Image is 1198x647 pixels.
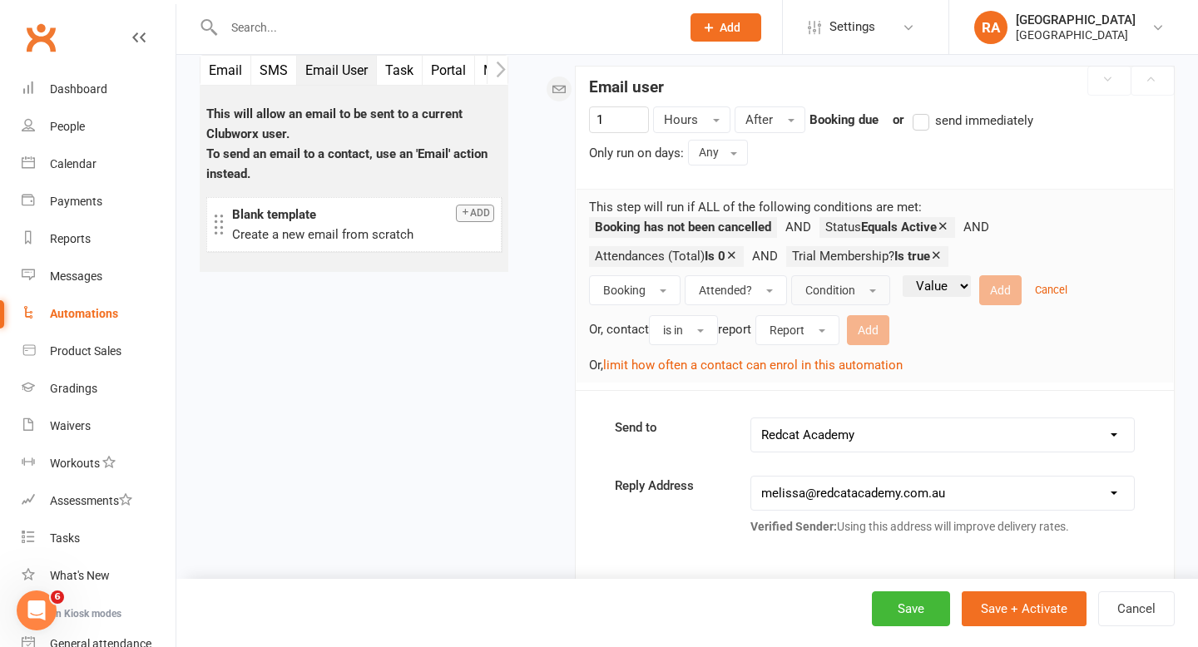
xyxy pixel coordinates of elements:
[22,295,176,333] a: Automations
[22,258,176,295] a: Messages
[791,275,890,305] button: Condition
[22,333,176,370] a: Product Sales
[589,77,664,96] strong: Email user
[735,106,805,133] button: After
[819,217,998,238] li: Status
[699,284,752,297] span: Attended?
[602,476,739,496] label: Reply Address
[786,246,948,267] li: Trial Membership?
[589,275,681,305] button: Booking
[22,445,176,482] a: Workouts
[251,56,297,85] button: SMS
[22,183,176,220] a: Payments
[653,106,730,133] button: Hours
[589,143,684,163] div: Only run on days:
[22,220,176,258] a: Reports
[297,56,377,85] button: Email User
[809,112,879,127] strong: Booking due
[589,351,1161,375] div: Or,
[423,56,475,85] button: Portal
[377,56,423,85] button: Task
[861,220,937,235] strong: Equals Active
[589,246,786,267] li: Attendances (Total)
[603,355,903,375] button: limit how often a contact can enrol in this automation
[50,195,102,208] div: Payments
[602,417,739,437] label: Send to
[232,207,316,222] strong: Blank template
[50,569,110,582] div: What's New
[22,557,176,595] a: What's New
[1035,284,1067,296] small: Cancel
[750,520,837,533] strong: Verified Sender:
[705,249,725,264] strong: Is 0
[894,249,930,264] strong: Is true
[935,111,1033,128] span: send immediately
[17,590,57,630] iframe: Intercom live chat
[1016,27,1136,42] div: [GEOGRAPHIC_DATA]
[589,197,1161,217] p: This step will run if ALL of the following conditions are met:
[829,8,875,46] span: Settings
[595,220,771,235] strong: Booking has not been cancelled
[589,311,1161,345] div: Or, contact report
[50,344,121,358] div: Product Sales
[750,520,1069,533] span: Using this address will improve delivery rates.
[22,146,176,183] a: Calendar
[200,56,251,85] button: Email
[50,457,100,470] div: Workouts
[685,275,787,305] button: Attended?
[720,21,740,34] span: Add
[219,16,669,39] input: Search...
[232,225,494,244] p: Create a new email from scratch
[770,323,804,337] span: Report
[22,520,176,557] a: Tasks
[50,307,118,320] div: Automations
[22,370,176,407] a: Gradings
[22,407,176,445] a: Waivers
[50,494,132,507] div: Assessments
[20,17,62,58] a: Clubworx
[50,269,102,283] div: Messages
[50,82,107,96] div: Dashboard
[664,112,698,127] span: Hours
[50,382,97,395] div: Gradings
[22,482,176,520] a: Assessments
[51,590,64,604] span: 6
[691,13,761,42] button: Add
[745,112,773,127] span: After
[50,419,91,432] div: Waivers
[883,110,1033,131] div: or
[1098,591,1175,626] button: Cancel
[603,284,646,297] span: Booking
[962,591,1087,626] button: Save + Activate
[22,108,176,146] a: People
[805,284,855,297] span: Condition
[22,71,176,108] a: Dashboard
[872,591,950,626] button: Save
[50,120,85,133] div: People
[1016,12,1136,27] div: [GEOGRAPHIC_DATA]
[456,205,494,222] button: Add
[755,315,839,345] button: Report
[974,11,1007,44] div: RA
[663,323,683,337] span: is in
[50,531,80,545] div: Tasks
[649,315,718,345] button: is in
[688,140,748,165] button: Any
[50,232,91,245] div: Reports
[206,106,488,181] b: This will allow an email to be sent to a current Clubworx user. To send an email to a contact, us...
[50,157,97,170] div: Calendar
[475,56,566,85] button: Membership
